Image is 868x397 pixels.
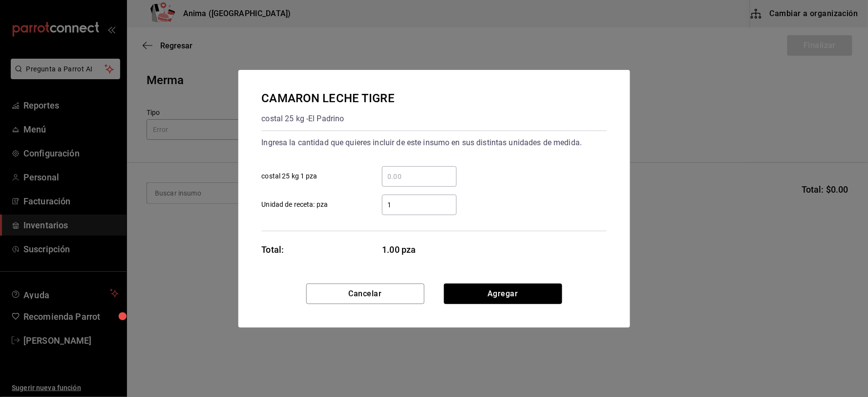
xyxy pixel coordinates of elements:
input: Unidad de receta: pza [382,199,457,211]
button: Agregar [444,284,562,304]
span: Unidad de receta: pza [262,199,328,210]
div: Ingresa la cantidad que quieres incluir de este insumo en sus distintas unidades de medida. [262,135,607,151]
input: costal 25 kg 1 pza [382,171,457,182]
span: costal 25 kg 1 pza [262,171,318,181]
div: costal 25 kg - El Padrino [262,111,395,127]
button: Cancelar [306,284,424,304]
div: Total: [262,243,284,256]
span: 1.00 pza [382,243,457,256]
div: CAMARON LECHE TIGRE [262,89,395,107]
